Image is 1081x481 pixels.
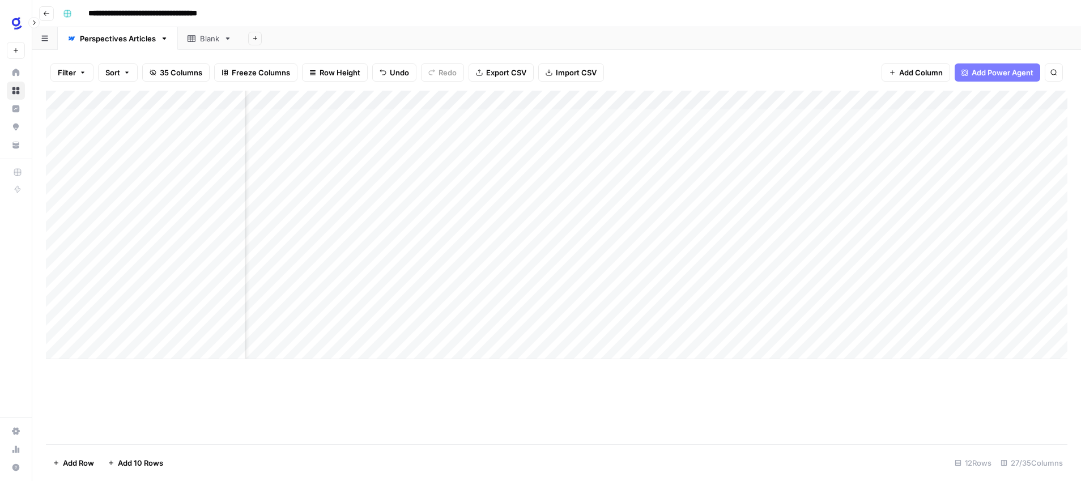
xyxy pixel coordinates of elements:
button: Import CSV [538,63,604,82]
a: Perspectives Articles [58,27,178,50]
button: Sort [98,63,138,82]
a: Settings [7,422,25,440]
button: Add Power Agent [955,63,1040,82]
span: Row Height [320,67,360,78]
button: 35 Columns [142,63,210,82]
div: 12 Rows [950,454,996,472]
span: Add 10 Rows [118,457,163,469]
span: Redo [439,67,457,78]
button: Add Row [46,454,101,472]
div: Perspectives Articles [80,33,156,44]
button: Undo [372,63,416,82]
button: Add Column [882,63,950,82]
button: Row Height [302,63,368,82]
button: Export CSV [469,63,534,82]
a: Browse [7,82,25,100]
button: Workspace: Glean SEO Ops [7,9,25,37]
span: Sort [105,67,120,78]
div: Blank [200,33,219,44]
span: Add Power Agent [972,67,1033,78]
a: Usage [7,440,25,458]
span: Filter [58,67,76,78]
a: Insights [7,100,25,118]
span: Undo [390,67,409,78]
span: Add Row [63,457,94,469]
button: Redo [421,63,464,82]
span: Add Column [899,67,943,78]
button: Freeze Columns [214,63,297,82]
button: Help + Support [7,458,25,476]
a: Your Data [7,136,25,154]
span: Import CSV [556,67,597,78]
div: 27/35 Columns [996,454,1067,472]
span: Export CSV [486,67,526,78]
button: Filter [50,63,93,82]
span: Freeze Columns [232,67,290,78]
a: Home [7,63,25,82]
a: Opportunities [7,118,25,136]
button: Add 10 Rows [101,454,170,472]
img: Glean SEO Ops Logo [7,13,27,33]
span: 35 Columns [160,67,202,78]
a: Blank [178,27,241,50]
